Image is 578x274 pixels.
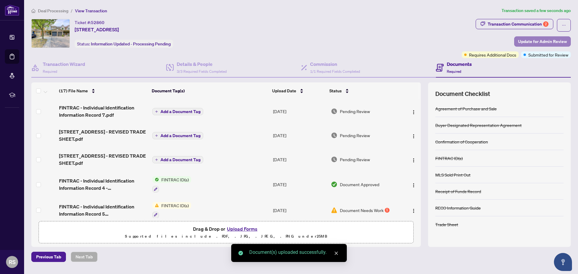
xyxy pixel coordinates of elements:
span: Add a Document Tag [160,158,200,162]
span: Add a Document Tag [160,134,200,138]
span: FINTRAC ID(s) [159,176,191,183]
button: Upload Forms [225,225,259,233]
img: Logo [411,110,416,115]
span: FINTRAC - Individual Identification Information Record 4 - [PERSON_NAME].pdf [59,177,148,192]
img: IMG-N12330115_1.jpg [32,19,70,48]
div: Buyer Designated Representation Agreement [435,122,522,128]
button: Logo [409,180,418,189]
span: Submitted for Review [528,51,568,58]
span: [STREET_ADDRESS] - REVISED TRADE SHEET.pdf [59,152,148,167]
img: Status Icon [152,176,159,183]
span: Previous Tab [36,252,61,262]
p: Supported files include .PDF, .JPG, .JPEG, .PNG under 25 MB [42,233,410,240]
div: Transaction Communication [488,19,548,29]
td: [DATE] [271,99,328,123]
span: Pending Review [340,108,370,115]
a: Close [333,250,340,257]
button: Status IconFINTRAC ID(s) [152,202,191,218]
img: Document Status [331,108,337,115]
span: Document Needs Work [340,207,384,214]
span: plus [155,158,158,161]
span: 1/1 Required Fields Completed [310,69,360,74]
h4: Documents [447,60,472,68]
span: Deal Processing [38,8,68,14]
div: 2 [543,21,548,27]
span: check-circle [238,251,243,255]
span: Upload Date [272,88,296,94]
button: Open asap [554,253,572,271]
span: Pending Review [340,132,370,139]
span: plus [155,134,158,137]
img: Logo [411,158,416,163]
div: RECO Information Guide [435,205,481,211]
img: logo [5,5,19,16]
th: (17) File Name [57,82,149,99]
span: Status [329,88,342,94]
span: Document Approved [340,181,379,188]
span: Pending Review [340,156,370,163]
article: Transaction saved a few seconds ago [502,7,571,14]
th: Status [327,82,399,99]
span: Information Updated - Processing Pending [91,41,171,47]
span: ellipsis [562,23,566,27]
div: Receipt of Funds Record [435,188,481,195]
img: Logo [411,183,416,188]
td: [DATE] [271,171,328,197]
span: close [334,251,338,255]
h4: Commission [310,60,360,68]
img: Document Status [331,181,337,188]
button: Logo [409,106,418,116]
button: Add a Document Tag [152,108,203,115]
div: Status: [75,40,173,48]
div: Confirmation of Cooperation [435,138,488,145]
div: Agreement of Purchase and Sale [435,105,497,112]
div: Trade Sheet [435,221,458,228]
img: Logo [411,208,416,213]
span: Add a Document Tag [160,109,200,114]
th: Upload Date [270,82,327,99]
h4: Transaction Wizard [43,60,85,68]
button: Add a Document Tag [152,108,203,115]
span: 3/3 Required Fields Completed [177,69,227,74]
th: Document Tag(s) [149,82,269,99]
img: Document Status [331,132,337,139]
li: / [71,7,73,14]
div: 1 [385,208,390,213]
div: Ticket #: [75,19,104,26]
span: Drag & Drop or [193,225,259,233]
span: Required [447,69,461,74]
span: Requires Additional Docs [469,51,516,58]
button: Logo [409,155,418,164]
button: Transaction Communication2 [476,19,553,29]
div: FINTRAC ID(s) [435,155,463,162]
span: View Transaction [75,8,107,14]
button: Add a Document Tag [152,156,203,163]
button: Update for Admin Review [514,36,571,47]
img: Logo [411,134,416,139]
span: FINTRAC - Individual Identification Information Record 7.pdf [59,104,148,119]
span: Document Checklist [435,90,490,98]
button: Add a Document Tag [152,132,203,139]
span: [STREET_ADDRESS] - REVISED TRADE SHEET.pdf [59,128,148,143]
td: [DATE] [271,197,328,223]
span: Update for Admin Review [518,37,567,46]
button: Add a Document Tag [152,132,203,140]
div: Document(s) uploaded successfully. [249,249,340,256]
span: Drag & Drop orUpload FormsSupported files include .PDF, .JPG, .JPEG, .PNG under25MB [39,221,413,244]
td: [DATE] [271,147,328,171]
span: Required [43,69,57,74]
button: Previous Tab [31,252,66,262]
span: FINTRAC - Individual Identification Information Record 5 [PERSON_NAME].pdf [59,203,148,217]
span: RS [9,258,16,266]
h4: Details & People [177,60,227,68]
button: Next Tab [71,252,98,262]
span: [STREET_ADDRESS] [75,26,119,33]
td: [DATE] [271,123,328,147]
img: Document Status [331,156,337,163]
span: 52860 [91,20,104,25]
button: Status IconFINTRAC ID(s) [152,176,191,192]
span: home [31,9,36,13]
div: MLS Sold Print Out [435,171,471,178]
span: FINTRAC ID(s) [159,202,191,209]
